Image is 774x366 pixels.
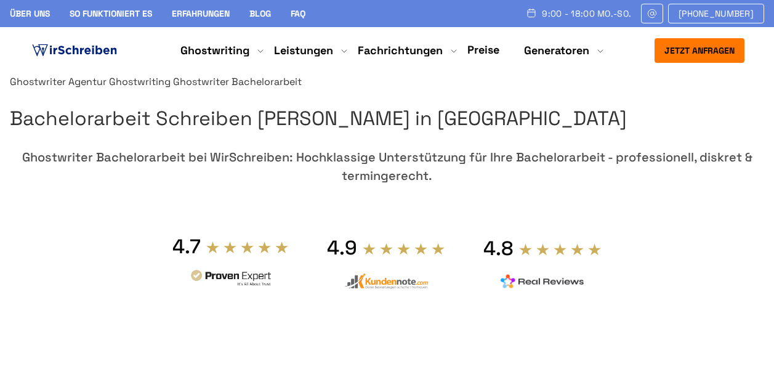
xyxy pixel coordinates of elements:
img: Schedule [526,8,537,18]
img: stars [362,242,446,256]
span: Ghostwriter Bachelorarbeit [173,75,302,88]
div: 4.7 [172,234,201,259]
h1: Bachelorarbeit Schreiben [PERSON_NAME] in [GEOGRAPHIC_DATA] [10,103,764,134]
a: Über uns [10,8,50,19]
a: Generatoren [524,43,589,58]
a: Ghostwriter Agentur [10,75,107,88]
img: stars [206,240,289,254]
a: Blog [249,8,271,19]
div: 4.9 [327,235,357,260]
a: Preise [467,43,499,57]
img: stars [518,243,602,256]
div: Ghostwriter Bachelorarbeit bei WirSchreiben: Hochklassige Unterstützung für Ihre Bachelorarbeit -... [10,148,764,185]
img: realreviews [501,274,584,289]
img: kundennote [344,273,428,290]
span: 9:00 - 18:00 Mo.-So. [542,9,631,18]
img: logo ghostwriter-österreich [30,41,119,60]
span: [PHONE_NUMBER] [679,9,754,18]
a: So funktioniert es [70,8,152,19]
a: FAQ [291,8,305,19]
a: Ghostwriting [109,75,171,88]
img: Email [647,9,658,18]
a: Ghostwriting [180,43,249,58]
div: 4.8 [483,236,514,261]
a: [PHONE_NUMBER] [668,4,764,23]
a: Erfahrungen [172,8,230,19]
button: Jetzt anfragen [655,38,744,63]
a: Leistungen [274,43,333,58]
a: Fachrichtungen [358,43,443,58]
